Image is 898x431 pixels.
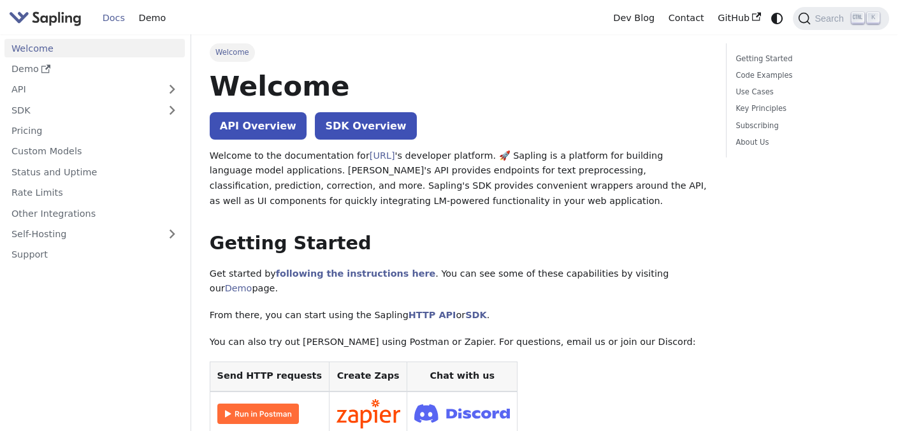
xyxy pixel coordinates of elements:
[735,86,875,98] a: Use Cases
[4,245,185,264] a: Support
[793,7,888,30] button: Search (Ctrl+K)
[159,80,185,99] button: Expand sidebar category 'API'
[4,80,159,99] a: API
[465,310,486,320] a: SDK
[210,43,255,61] span: Welcome
[409,310,456,320] a: HTTP API
[210,232,707,255] h2: Getting Started
[225,283,252,293] a: Demo
[210,362,329,391] th: Send HTTP requests
[4,60,185,78] a: Demo
[210,69,707,103] h1: Welcome
[407,362,518,391] th: Chat with us
[337,399,400,428] img: Connect in Zapier
[276,268,435,279] a: following the instructions here
[217,404,299,424] img: Run in Postman
[4,184,185,202] a: Rate Limits
[735,136,875,149] a: About Us
[315,112,416,140] a: SDK Overview
[4,39,185,57] a: Welcome
[735,120,875,132] a: Subscribing
[210,267,707,297] p: Get started by . You can see some of these capabilities by visiting our page.
[867,12,880,24] kbd: K
[329,362,407,391] th: Create Zaps
[4,101,159,119] a: SDK
[735,103,875,115] a: Key Principles
[811,13,851,24] span: Search
[606,8,661,28] a: Dev Blog
[4,142,185,161] a: Custom Models
[370,150,395,161] a: [URL]
[4,225,185,244] a: Self-Hosting
[132,8,173,28] a: Demo
[711,8,767,28] a: GitHub
[414,400,510,427] img: Join Discord
[210,43,707,61] nav: Breadcrumbs
[210,112,307,140] a: API Overview
[4,122,185,140] a: Pricing
[9,9,82,27] img: Sapling.ai
[735,69,875,82] a: Code Examples
[9,9,86,27] a: Sapling.ai
[4,204,185,223] a: Other Integrations
[735,53,875,65] a: Getting Started
[210,308,707,323] p: From there, you can start using the Sapling or .
[96,8,132,28] a: Docs
[768,9,786,27] button: Switch between dark and light mode (currently system mode)
[4,163,185,181] a: Status and Uptime
[662,8,711,28] a: Contact
[210,335,707,350] p: You can also try out [PERSON_NAME] using Postman or Zapier. For questions, email us or join our D...
[210,149,707,209] p: Welcome to the documentation for 's developer platform. 🚀 Sapling is a platform for building lang...
[159,101,185,119] button: Expand sidebar category 'SDK'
